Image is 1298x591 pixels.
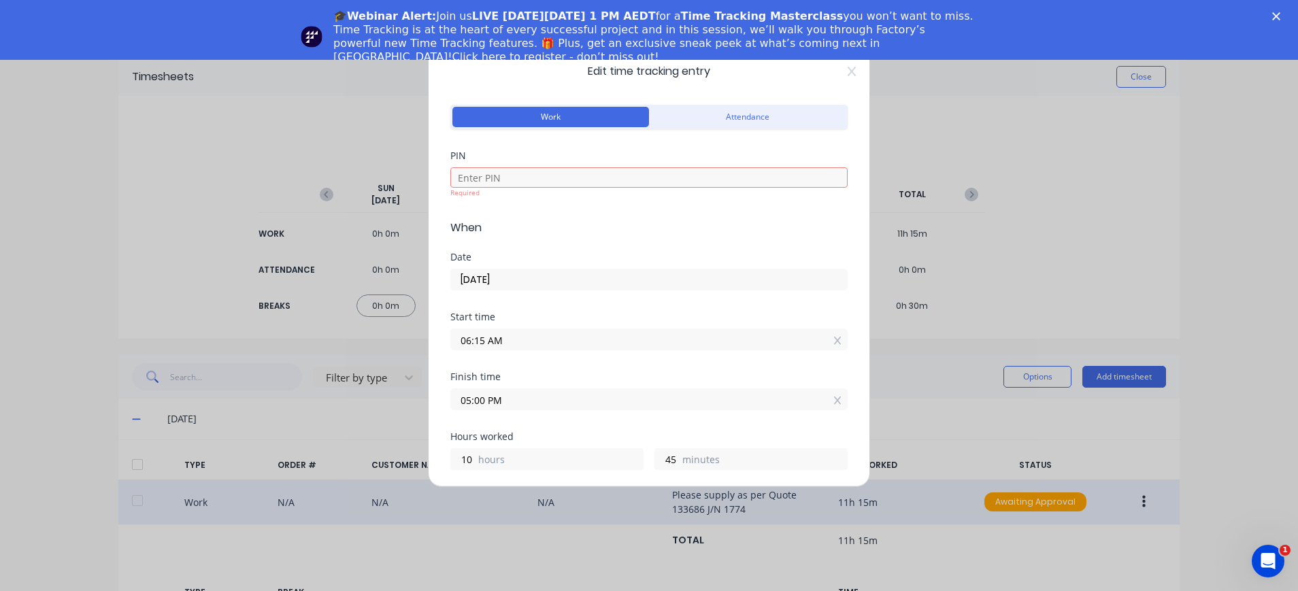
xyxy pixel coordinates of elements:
label: minutes [682,452,847,469]
b: 🎓Webinar Alert: [333,10,436,22]
input: 0 [451,449,475,469]
input: 0 [655,449,679,469]
input: Enter PIN [450,167,848,188]
span: Edit time tracking entry [450,63,848,80]
div: Join us for a you won’t want to miss. Time Tracking is at the heart of every successful project a... [333,10,976,64]
div: Date [450,252,848,262]
b: Time Tracking Masterclass [681,10,844,22]
button: Attendance [649,107,846,127]
div: PIN [450,151,848,161]
button: Work [452,107,649,127]
span: When [450,220,848,236]
div: Finish time [450,372,848,382]
img: Profile image for Team [301,26,322,48]
div: Start time [450,312,848,322]
div: Hours worked [450,432,848,441]
div: Close [1272,12,1286,20]
a: Click here to register - don’t miss out! [452,50,659,63]
label: hours [478,452,643,469]
b: LIVE [DATE][DATE] 1 PM AEDT [472,10,656,22]
span: 1 [1280,545,1291,556]
div: Required [450,188,848,198]
iframe: Intercom live chat [1252,545,1284,577]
